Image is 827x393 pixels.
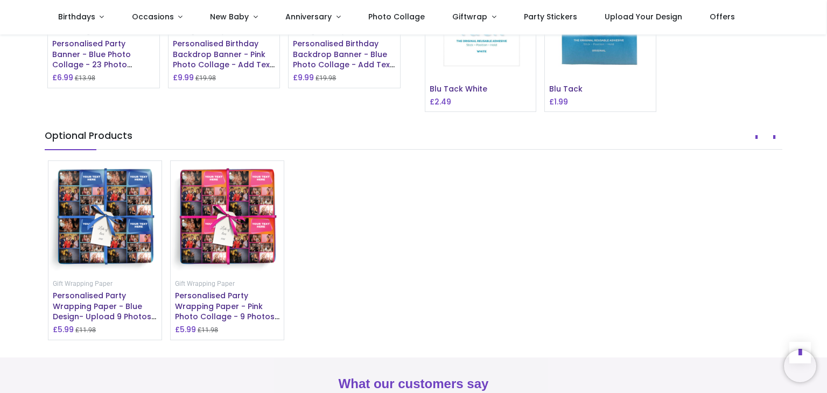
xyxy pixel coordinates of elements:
[293,27,345,36] a: Teenage Birthday
[52,27,94,36] a: Photo Collage
[293,28,345,36] small: Teenage Birthday
[175,280,235,287] small: Gift Wrapping Paper
[52,28,94,36] small: Photo Collage
[452,11,487,22] span: Giftwrap
[57,72,73,83] span: 6.99
[173,72,194,83] h6: £
[524,11,577,22] span: Party Stickers
[198,326,218,335] small: £
[52,39,155,71] h6: Personalised Party Banner - Blue Photo Collage - 23 Photo upload
[201,326,218,334] span: 11.98
[79,326,96,334] span: 11.98
[430,96,451,107] h6: £
[132,11,174,22] span: Occasions
[293,38,395,81] a: Personalised Birthday Backdrop Banner - Blue Photo Collage - Add Text & 48 Photo Upload
[171,161,284,274] img: Personalised Party Wrapping Paper - Pink Photo Collage - 9 Photos & Add Text
[319,74,336,82] span: 19.98
[53,290,156,333] a: Personalised Party Wrapping Paper - Blue Design- Upload 9 Photos & Add Text & Name
[766,128,782,146] button: Next
[58,324,74,335] span: 5.99
[298,72,314,83] span: 9.99
[175,279,235,287] a: Gift Wrapping Paper
[75,74,95,83] small: £
[430,83,487,94] a: Blu Tack White
[554,96,568,107] span: 1.99
[180,324,196,335] span: 5.99
[53,324,74,335] h6: £
[45,375,782,393] h2: What our customers say
[58,11,95,22] span: Birthdays
[175,290,279,333] a: Personalised Party Wrapping Paper - Pink Photo Collage - 9 Photos & Add Text
[549,84,651,95] h6: Blu Tack
[173,38,275,81] a: Personalised Birthday Backdrop Banner - Pink Photo Collage - Add Text & 48 Photo Upload
[52,72,73,83] h6: £
[748,128,765,146] button: Prev
[178,72,194,83] span: 9.99
[75,326,96,335] small: £
[173,28,225,36] small: Teenage Birthday
[52,38,132,81] a: Personalised Party Banner - Blue Photo Collage - 23 Photo upload
[605,11,682,22] span: Upload Your Design
[549,96,568,107] h6: £
[79,74,95,82] span: 13.98
[53,280,113,287] small: Gift Wrapping Paper
[549,83,583,94] a: Blu Tack
[434,96,451,107] span: 2.49
[53,291,157,322] h6: Personalised Party Wrapping Paper - Blue Design- Upload 9 Photos & Add Text & Name
[175,324,196,335] h6: £
[210,11,249,22] span: New Baby
[784,350,816,382] iframe: Brevo live chat
[430,84,532,95] h6: Blu Tack White
[175,291,279,322] h6: Personalised Party Wrapping Paper - Pink Photo Collage - 9 Photos & Add Text
[48,161,162,274] img: Personalised Party Wrapping Paper - Blue Design- Upload 9 Photos & Add Text & Name
[368,11,425,22] span: Photo Collage
[173,27,225,36] a: Teenage Birthday
[195,74,216,83] small: £
[293,72,314,83] h6: £
[710,11,735,22] span: Offers
[173,39,276,71] h6: Personalised Birthday Backdrop Banner - Pink Photo Collage - Add Text & 48 Photo Upload
[293,39,396,71] h6: Personalised Birthday Backdrop Banner - Blue Photo Collage - Add Text & 48 Photo Upload
[45,129,782,150] h5: Optional Products
[53,279,113,287] a: Gift Wrapping Paper
[316,74,336,83] small: £
[285,11,332,22] span: Anniversary
[199,74,216,82] span: 19.98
